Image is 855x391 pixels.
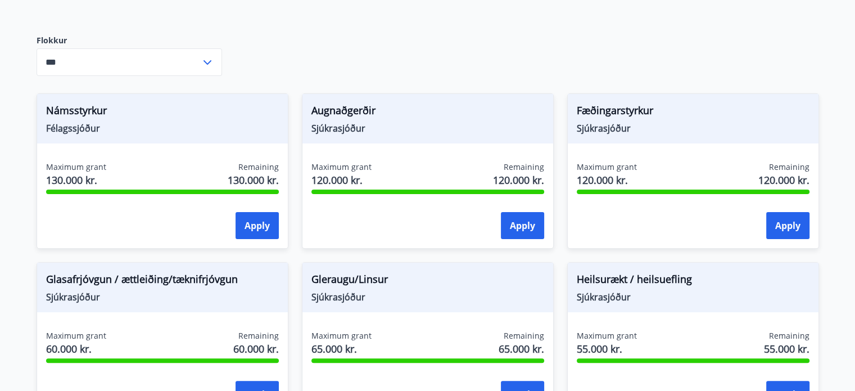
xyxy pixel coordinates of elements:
[311,122,544,134] span: Sjúkrasjóður
[758,173,809,187] span: 120.000 kr.
[577,161,637,173] span: Maximum grant
[311,272,544,291] span: Gleraugu/Linsur
[769,161,809,173] span: Remaining
[46,161,106,173] span: Maximum grant
[46,341,106,356] span: 60.000 kr.
[311,103,544,122] span: Augnaðgerðir
[499,341,544,356] span: 65.000 kr.
[46,173,106,187] span: 130.000 kr.
[577,341,637,356] span: 55.000 kr.
[577,122,809,134] span: Sjúkrasjóður
[577,173,637,187] span: 120.000 kr.
[504,330,544,341] span: Remaining
[46,272,279,291] span: Glasafrjóvgun / ættleiðing/tæknifrjóvgun
[46,122,279,134] span: Félagssjóður
[311,341,372,356] span: 65.000 kr.
[311,173,372,187] span: 120.000 kr.
[46,291,279,303] span: Sjúkrasjóður
[577,291,809,303] span: Sjúkrasjóður
[764,341,809,356] span: 55.000 kr.
[577,103,809,122] span: Fæðingarstyrkur
[769,330,809,341] span: Remaining
[504,161,544,173] span: Remaining
[311,291,544,303] span: Sjúkrasjóður
[238,330,279,341] span: Remaining
[46,330,106,341] span: Maximum grant
[577,330,637,341] span: Maximum grant
[236,212,279,239] button: Apply
[501,212,544,239] button: Apply
[46,103,279,122] span: Námsstyrkur
[311,161,372,173] span: Maximum grant
[228,173,279,187] span: 130.000 kr.
[766,212,809,239] button: Apply
[493,173,544,187] span: 120.000 kr.
[577,272,809,291] span: Heilsurækt / heilsuefling
[37,35,222,46] label: Flokkur
[311,330,372,341] span: Maximum grant
[238,161,279,173] span: Remaining
[233,341,279,356] span: 60.000 kr.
